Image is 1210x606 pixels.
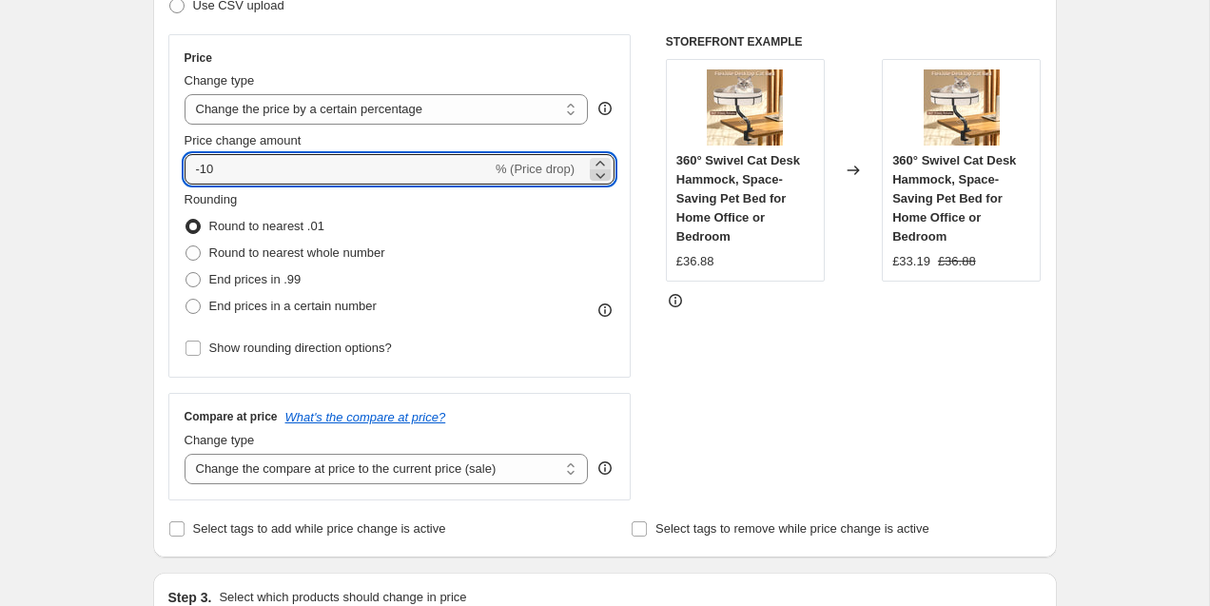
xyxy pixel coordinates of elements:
span: Select tags to remove while price change is active [655,521,929,536]
div: £36.88 [676,252,714,271]
span: Change type [185,73,255,88]
h3: Compare at price [185,409,278,424]
span: Round to nearest whole number [209,245,385,260]
img: 71ZJp3c6uhL_80x.jpg [707,69,783,146]
h3: Price [185,50,212,66]
strike: £36.88 [938,252,976,271]
input: -15 [185,154,492,185]
div: help [595,459,615,478]
span: Rounding [185,192,238,206]
span: % (Price drop) [496,162,575,176]
img: 71ZJp3c6uhL_80x.jpg [924,69,1000,146]
span: Select tags to add while price change is active [193,521,446,536]
span: 360° Swivel Cat Desk Hammock, Space-Saving Pet Bed for Home Office or Bedroom [892,153,1016,244]
div: £33.19 [892,252,930,271]
div: help [595,99,615,118]
span: Show rounding direction options? [209,341,392,355]
span: 360° Swivel Cat Desk Hammock, Space-Saving Pet Bed for Home Office or Bedroom [676,153,800,244]
h6: STOREFRONT EXAMPLE [666,34,1042,49]
span: Price change amount [185,133,302,147]
span: Change type [185,433,255,447]
button: What's the compare at price? [285,410,446,424]
span: Round to nearest .01 [209,219,324,233]
span: End prices in a certain number [209,299,377,313]
span: End prices in .99 [209,272,302,286]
